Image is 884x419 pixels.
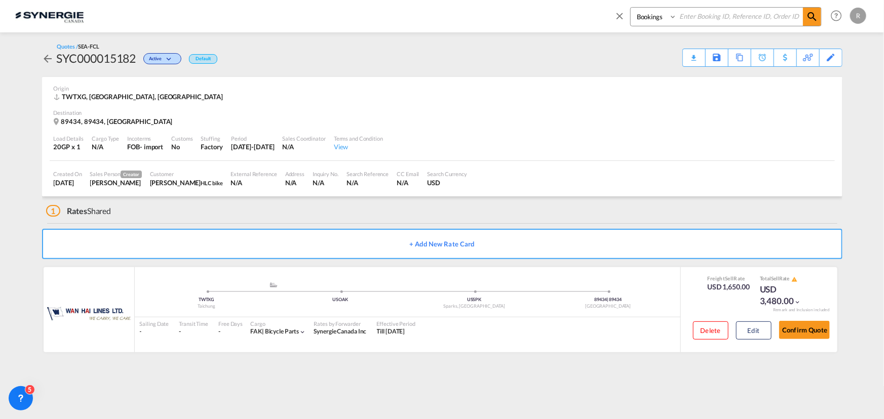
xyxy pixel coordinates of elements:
[42,50,57,66] div: icon-arrow-left
[314,320,366,327] div: Rates by Forwarder
[78,43,99,50] span: SEA-FCL
[313,178,338,187] div: N/A
[607,297,608,302] span: |
[677,8,803,25] input: Enter Booking ID, Reference ID, Order ID
[57,43,100,50] div: Quotes /SEA-FCL
[140,142,163,151] div: - import
[428,178,468,187] div: USD
[231,142,275,151] div: 31 Oct 2025
[90,170,142,178] div: Sales Person
[397,178,419,187] div: N/A
[794,299,801,306] md-icon: icon-chevron-down
[377,327,405,336] div: Till 31 Oct 2025
[62,93,223,101] span: TWTXG, [GEOGRAPHIC_DATA], [GEOGRAPHIC_DATA]
[828,7,850,25] div: Help
[67,206,87,216] span: Rates
[140,327,169,336] div: -
[218,320,243,327] div: Free Days
[771,275,779,281] span: Sell
[46,205,111,217] div: Shared
[828,7,845,24] span: Help
[791,275,798,283] button: icon-alert
[54,135,84,142] div: Load Details
[57,50,136,66] div: SYC000015182
[299,328,306,336] md-icon: icon-chevron-down
[42,53,54,65] md-icon: icon-arrow-left
[179,327,208,336] div: -
[189,54,217,64] div: Default
[201,142,223,151] div: Factory Stuffing
[688,51,700,58] md-icon: icon-download
[54,85,831,92] div: Origin
[803,8,821,26] span: icon-magnify
[806,11,818,23] md-icon: icon-magnify
[54,142,84,151] div: 20GP x 1
[92,142,119,151] div: N/A
[140,303,274,310] div: Taichung
[614,7,630,31] span: icon-close
[765,307,837,313] div: Remark and Inclusion included
[171,142,193,151] div: No
[54,178,82,187] div: 1 Oct 2025
[231,178,277,187] div: N/A
[541,303,675,310] div: [GEOGRAPHIC_DATA]
[792,276,798,282] md-icon: icon-alert
[150,178,223,187] div: Hala Laalj
[407,297,541,303] div: USSPK
[736,321,772,340] button: Edit
[334,135,383,142] div: Terms and Condition
[201,135,223,142] div: Stuffing
[314,327,366,335] span: Synergie Canada Inc
[92,135,119,142] div: Cargo Type
[136,50,184,66] div: Change Status Here
[46,306,132,321] img: Wan Hai
[46,205,61,217] span: 1
[609,297,622,302] span: 89434
[347,170,389,178] div: Search Reference
[231,135,275,142] div: Period
[706,49,728,66] div: Save As Template
[688,49,700,58] div: Quote PDF is not available at this time
[285,170,304,178] div: Address
[397,170,419,178] div: CC Email
[334,142,383,151] div: View
[313,170,338,178] div: Inquiry No.
[54,109,831,116] div: Destination
[90,178,142,187] div: Rosa Ho
[54,117,175,127] div: 89434, 89434, United States
[121,171,141,178] span: Creator
[54,170,82,178] div: Created On
[54,92,226,101] div: TWTXG, Taichung, Asia Pacific
[201,180,222,186] span: HLC bike
[164,57,176,62] md-icon: icon-chevron-down
[347,178,389,187] div: N/A
[143,53,181,64] div: Change Status Here
[760,275,811,283] div: Total Rate
[140,297,274,303] div: TWTXG
[594,297,608,302] span: 89434
[262,327,264,335] span: |
[250,327,265,335] span: FAK
[377,320,415,327] div: Effective Period
[42,229,842,259] button: + Add New Rate Card
[850,8,866,24] div: R
[428,170,468,178] div: Search Currency
[140,320,169,327] div: Sailing Date
[407,303,541,310] div: Sparks, [GEOGRAPHIC_DATA]
[267,282,280,287] md-icon: assets/icons/custom/ship-fill.svg
[127,142,140,151] div: FOB
[707,275,750,282] div: Freight Rate
[283,135,326,142] div: Sales Coordinator
[218,327,220,336] div: -
[725,275,734,281] span: Sell
[250,327,299,336] div: bicycle parts
[274,297,407,303] div: USOAK
[779,321,830,339] button: Confirm Quote
[15,5,84,27] img: 1f56c880d42311ef80fc7dca854c8e59.png
[377,327,405,335] span: Till [DATE]
[285,178,304,187] div: N/A
[250,320,306,327] div: Cargo
[8,366,43,404] iframe: Chat
[314,327,366,336] div: Synergie Canada Inc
